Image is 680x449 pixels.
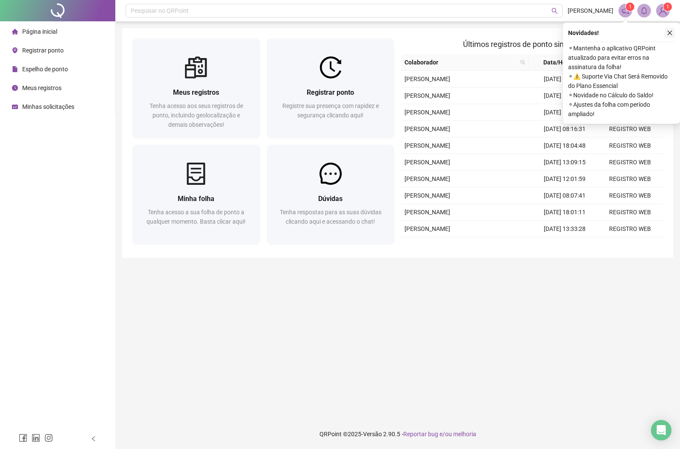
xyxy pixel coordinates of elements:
span: [PERSON_NAME] [404,109,450,116]
span: Colaborador [404,58,517,67]
span: Registre sua presença com rapidez e segurança clicando aqui! [282,102,379,119]
td: [DATE] 13:33:28 [532,221,598,237]
td: [DATE] 08:07:41 [532,187,598,204]
span: Minhas solicitações [22,103,74,110]
span: clock-circle [12,85,18,91]
span: [PERSON_NAME] [404,175,450,182]
a: Minha folhaTenha acesso a sua folha de ponto a qualquer momento. Basta clicar aqui! [132,145,260,244]
span: Novidades ! [568,28,599,38]
th: Data/Hora [529,54,593,71]
a: Meus registrosTenha acesso aos seus registros de ponto, incluindo geolocalização e demais observa... [132,38,260,138]
span: Página inicial [22,28,57,35]
td: [DATE] 12:20:12 [532,104,598,121]
span: [PERSON_NAME] [404,76,450,82]
td: [DATE] 18:01:11 [532,204,598,221]
span: ⚬ ⚠️ Suporte Via Chat Será Removido do Plano Essencial [568,72,675,90]
td: [DATE] 12:32:06 [532,237,598,254]
a: Registrar pontoRegistre sua presença com rapidez e segurança clicando aqui! [267,38,395,138]
span: search [551,8,558,14]
span: schedule [12,104,18,110]
span: [PERSON_NAME] [404,192,450,199]
span: notification [621,7,629,15]
td: [DATE] 17:01:27 [532,71,598,87]
span: Registrar ponto [307,88,354,96]
span: Tenha acesso a sua folha de ponto a qualquer momento. Basta clicar aqui! [147,209,246,225]
span: home [12,29,18,35]
span: ⚬ Mantenha o aplicativo QRPoint atualizado para evitar erros na assinatura da folha! [568,44,675,72]
span: [PERSON_NAME] [404,92,450,99]
span: instagram [44,434,53,442]
td: REGISTRO WEB [598,171,663,187]
footer: QRPoint © 2025 - 2.90.5 - [115,419,680,449]
span: search [519,56,527,69]
span: [PERSON_NAME] [404,159,450,166]
span: bell [640,7,648,15]
span: Registrar ponto [22,47,64,54]
span: 1 [666,4,669,10]
span: ⚬ Ajustes da folha com período ampliado! [568,100,675,119]
td: REGISTRO WEB [598,137,663,154]
span: Espelho de ponto [22,66,68,73]
span: [PERSON_NAME] [568,6,613,15]
span: Dúvidas [318,195,343,203]
span: Tenha acesso aos seus registros de ponto, incluindo geolocalização e demais observações! [149,102,243,128]
td: [DATE] 18:04:48 [532,137,598,154]
td: [DATE] 08:16:31 [532,121,598,137]
span: Minha folha [178,195,214,203]
img: 87487 [657,4,669,17]
sup: Atualize o seu contato no menu Meus Dados [663,3,672,11]
td: [DATE] 12:01:59 [532,171,598,187]
a: DúvidasTenha respostas para as suas dúvidas clicando aqui e acessando o chat! [267,145,395,244]
td: [DATE] 13:09:15 [532,154,598,171]
span: [PERSON_NAME] [404,142,450,149]
td: REGISTRO WEB [598,221,663,237]
td: [DATE] 13:23:14 [532,87,598,104]
td: REGISTRO WEB [598,121,663,137]
span: [PERSON_NAME] [404,209,450,216]
span: 1 [629,4,632,10]
span: left [91,436,97,442]
td: REGISTRO WEB [598,204,663,221]
td: REGISTRO WEB [598,187,663,204]
span: Meus registros [22,85,62,91]
span: search [520,60,525,65]
span: file [12,66,18,72]
sup: 1 [626,3,634,11]
div: Open Intercom Messenger [651,420,671,440]
td: REGISTRO WEB [598,237,663,254]
span: [PERSON_NAME] [404,125,450,132]
span: ⚬ Novidade no Cálculo do Saldo! [568,90,675,100]
td: REGISTRO WEB [598,154,663,171]
span: environment [12,47,18,53]
span: [PERSON_NAME] [404,225,450,232]
span: linkedin [32,434,40,442]
span: Meus registros [173,88,219,96]
span: Data/Hora [532,58,583,67]
span: close [667,30,673,36]
span: Tenha respostas para as suas dúvidas clicando aqui e acessando o chat! [280,209,381,225]
span: Últimos registros de ponto sincronizados [463,40,601,49]
span: Versão [363,431,382,437]
span: Reportar bug e/ou melhoria [403,431,476,437]
span: facebook [19,434,27,442]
